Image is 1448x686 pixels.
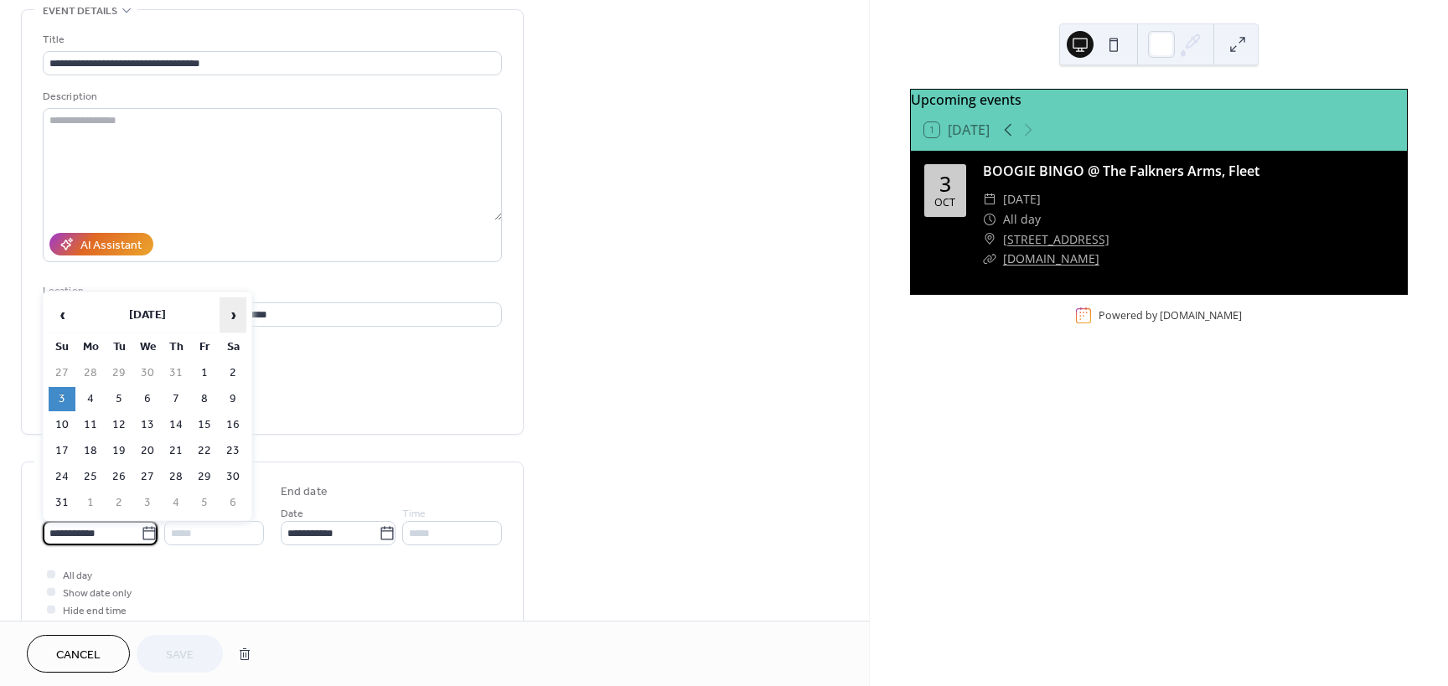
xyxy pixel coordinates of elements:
[63,585,132,602] span: Show date only
[220,387,246,411] td: 9
[77,297,218,333] th: [DATE]
[106,413,132,437] td: 12
[163,491,189,515] td: 4
[63,602,127,620] span: Hide end time
[220,413,246,437] td: 16
[220,361,246,385] td: 2
[43,31,499,49] div: Title
[134,387,161,411] td: 6
[934,198,955,209] div: Oct
[77,361,104,385] td: 28
[191,361,218,385] td: 1
[43,3,117,20] span: Event details
[134,491,161,515] td: 3
[77,413,104,437] td: 11
[106,465,132,489] td: 26
[106,361,132,385] td: 29
[77,439,104,463] td: 18
[1160,308,1242,322] a: [DOMAIN_NAME]
[49,387,75,411] td: 3
[939,173,951,194] div: 3
[983,230,996,250] div: ​
[402,505,426,523] span: Time
[220,439,246,463] td: 23
[77,491,104,515] td: 1
[220,298,246,332] span: ›
[1003,230,1109,250] a: [STREET_ADDRESS]
[77,335,104,359] th: Mo
[191,335,218,359] th: Fr
[106,387,132,411] td: 5
[49,361,75,385] td: 27
[49,335,75,359] th: Su
[49,413,75,437] td: 10
[220,335,246,359] th: Sa
[163,439,189,463] td: 21
[49,439,75,463] td: 17
[163,361,189,385] td: 31
[134,335,161,359] th: We
[77,387,104,411] td: 4
[43,88,499,106] div: Description
[1003,189,1041,209] span: [DATE]
[1003,250,1099,266] a: [DOMAIN_NAME]
[49,491,75,515] td: 31
[134,413,161,437] td: 13
[220,465,246,489] td: 30
[163,465,189,489] td: 28
[163,413,189,437] td: 14
[49,233,153,255] button: AI Assistant
[983,189,996,209] div: ​
[983,249,996,269] div: ​
[281,483,328,501] div: End date
[983,162,1259,180] a: BOOGIE BINGO @ The Falkners Arms, Fleet
[56,647,101,664] span: Cancel
[191,439,218,463] td: 22
[163,387,189,411] td: 7
[106,491,132,515] td: 2
[80,237,142,255] div: AI Assistant
[49,298,75,332] span: ‹
[134,465,161,489] td: 27
[281,505,303,523] span: Date
[49,465,75,489] td: 24
[63,567,92,585] span: All day
[911,90,1407,110] div: Upcoming events
[1099,308,1242,322] div: Powered by
[191,491,218,515] td: 5
[134,439,161,463] td: 20
[220,491,246,515] td: 6
[983,209,996,230] div: ​
[163,335,189,359] th: Th
[106,335,132,359] th: Tu
[77,465,104,489] td: 25
[191,387,218,411] td: 8
[134,361,161,385] td: 30
[164,505,188,523] span: Time
[43,282,499,300] div: Location
[27,635,130,673] button: Cancel
[191,465,218,489] td: 29
[191,413,218,437] td: 15
[1003,209,1041,230] span: All day
[106,439,132,463] td: 19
